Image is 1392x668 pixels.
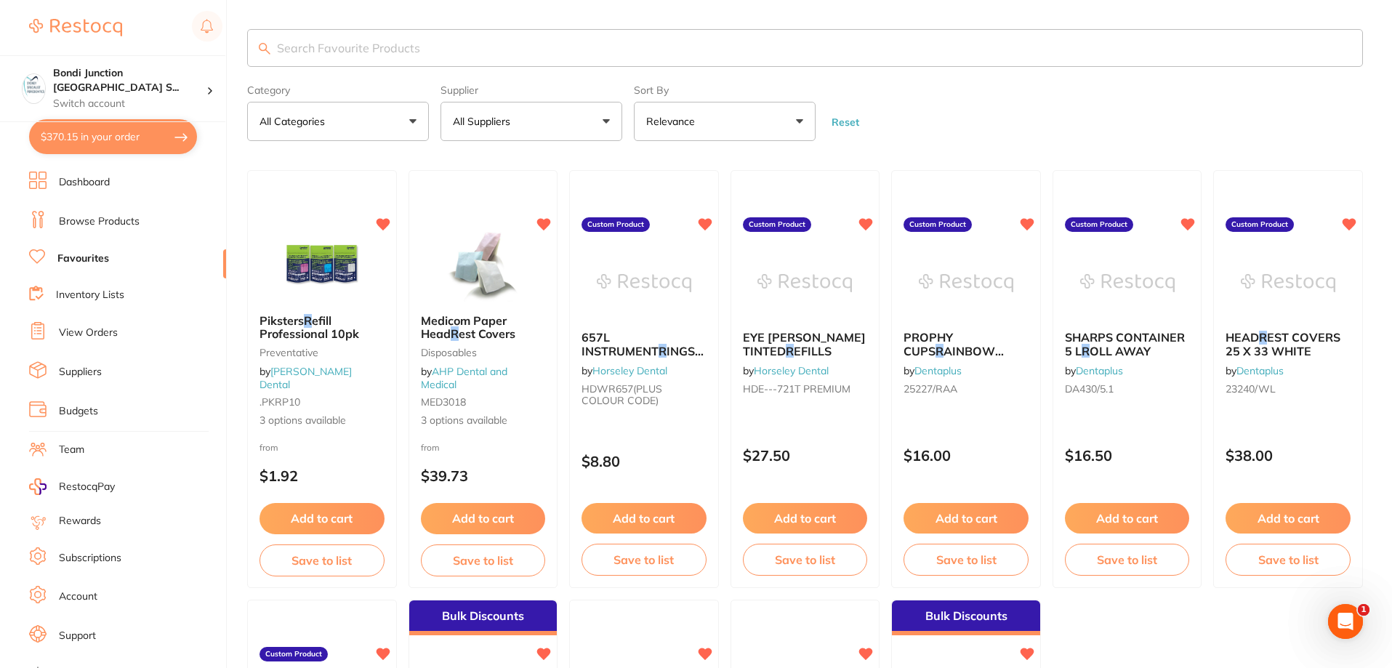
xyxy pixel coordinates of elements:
[247,29,1363,67] input: Search Favourite Products
[451,326,459,341] em: R
[582,364,667,377] span: by
[57,251,109,266] a: Favourites
[743,364,829,377] span: by
[582,544,707,576] button: Save to list
[936,344,944,358] em: R
[582,330,659,358] span: 657L INSTRUMENT
[459,326,515,341] span: est Covers
[421,347,546,358] small: disposables
[1226,217,1294,232] label: Custom Product
[904,382,957,395] span: 25227/RAA
[1328,604,1363,639] iframe: Intercom live chat
[743,544,868,576] button: Save to list
[260,647,328,661] label: Custom Product
[904,330,953,358] span: PROPHY CUPS
[59,404,98,419] a: Budgets
[754,364,829,377] a: Horseley Dental
[29,11,122,44] a: Restocq Logo
[260,314,385,341] b: Piksters Refill Professional 10pk
[56,288,124,302] a: Inventory Lists
[421,313,507,341] span: Medicom Paper Head
[421,503,546,534] button: Add to cart
[435,230,530,302] img: Medicom Paper Head Rest Covers
[421,314,546,341] b: Medicom Paper Head Rest Covers
[260,414,385,428] span: 3 options available
[582,217,650,232] label: Custom Product
[1226,364,1284,377] span: by
[59,589,97,604] a: Account
[904,331,1029,358] b: PROPHY CUPS RAINBOW LATCH PK 100
[409,600,558,635] div: Bulk Discounts
[260,503,385,534] button: Add to cart
[29,478,115,495] a: RestocqPay
[904,217,972,232] label: Custom Product
[597,246,691,319] img: 657L INSTRUMENT RINGS (25)- SPECIFY COLOUR
[1065,331,1190,358] b: SHARPS CONTAINER 5 L ROLL AWAY
[453,114,516,129] p: All Suppliers
[59,443,84,457] a: Team
[260,442,278,453] span: from
[1241,246,1335,319] img: HEAD REST COVERS 25 X 33 WHITE
[904,364,962,377] span: by
[59,365,102,379] a: Suppliers
[29,119,197,154] button: $370.15 in your order
[659,344,667,358] em: R
[1236,364,1284,377] a: Dentaplus
[1226,330,1340,358] span: EST COVERS 25 X 33 WHITE
[260,347,385,358] small: preventative
[260,467,385,484] p: $1.92
[1065,447,1190,464] p: $16.50
[440,84,622,96] label: Supplier
[1065,382,1114,395] span: DA430/5.1
[247,102,429,141] button: All Categories
[421,414,546,428] span: 3 options available
[1065,544,1190,576] button: Save to list
[247,84,429,96] label: Category
[440,102,622,141] button: All Suppliers
[1065,503,1190,534] button: Add to cart
[1226,447,1351,464] p: $38.00
[743,447,868,464] p: $27.50
[1226,330,1259,345] span: HEAD
[1065,364,1123,377] span: by
[275,230,369,302] img: Piksters Refill Professional 10pk
[904,447,1029,464] p: $16.00
[59,551,121,566] a: Subscriptions
[421,365,507,391] a: AHP Dental and Medical
[1226,503,1351,534] button: Add to cart
[743,503,868,534] button: Add to cart
[1076,364,1123,377] a: Dentaplus
[421,395,466,409] span: MED3018
[260,313,359,341] span: efill Professional 10pk
[1259,330,1267,345] em: R
[634,84,816,96] label: Sort By
[59,514,101,528] a: Rewards
[904,544,1029,576] button: Save to list
[53,97,206,111] p: Switch account
[827,116,864,129] button: Reset
[1065,330,1185,358] span: SHARPS CONTAINER 5 L
[1226,382,1276,395] span: 23240/WL
[23,74,45,97] img: Bondi Junction Sydney Specialist Periodontics
[421,544,546,576] button: Save to list
[59,480,115,494] span: RestocqPay
[260,114,331,129] p: All Categories
[743,382,850,395] span: HDE---721T PREMIUM
[646,114,701,129] p: Relevance
[634,102,816,141] button: Relevance
[592,364,667,377] a: Horseley Dental
[421,442,440,453] span: from
[582,331,707,358] b: 657L INSTRUMENT RINGS (25)- SPECIFY COLOUR
[59,629,96,643] a: Support
[582,453,707,470] p: $8.80
[59,214,140,229] a: Browse Products
[743,217,811,232] label: Custom Product
[892,600,1040,635] div: Bulk Discounts
[904,503,1029,534] button: Add to cart
[1082,344,1090,358] em: R
[53,66,206,94] h4: Bondi Junction Sydney Specialist Periodontics
[260,395,300,409] span: .PKRP10
[743,331,868,358] b: EYE SHEILDS TINTED REFILLS
[582,503,707,534] button: Add to cart
[29,478,47,495] img: RestocqPay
